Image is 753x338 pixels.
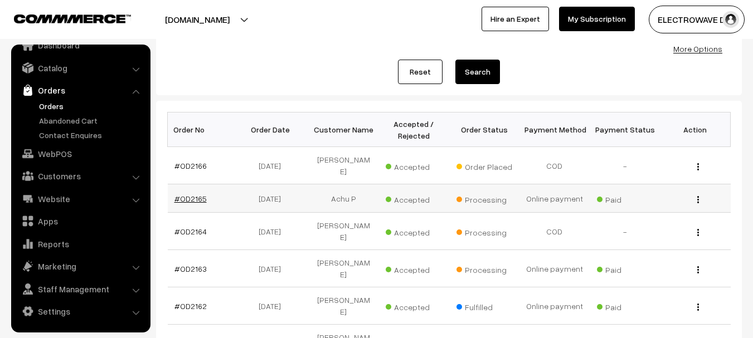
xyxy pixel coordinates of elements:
a: Abandoned Cart [36,115,147,126]
td: [DATE] [238,147,308,184]
td: [PERSON_NAME] [308,250,378,287]
th: Order No [168,112,238,147]
span: Processing [456,224,512,238]
td: COD [519,213,590,250]
span: Processing [456,191,512,205]
img: COMMMERCE [14,14,131,23]
td: [PERSON_NAME] [308,213,378,250]
span: Paid [597,261,653,276]
a: WebPOS [14,144,147,164]
td: COD [519,147,590,184]
td: [DATE] [238,184,308,213]
a: Catalog [14,58,147,78]
td: Online payment [519,184,590,213]
a: #OD2165 [174,194,207,203]
span: Accepted [386,224,441,238]
td: [DATE] [238,213,308,250]
a: Hire an Expert [482,7,549,31]
a: COMMMERCE [14,11,111,25]
th: Customer Name [308,112,378,147]
td: - [590,147,660,184]
img: Menu [697,303,699,311]
span: Accepted [386,191,441,205]
img: Menu [697,196,699,203]
span: Order Placed [456,158,512,173]
a: #OD2164 [174,227,207,236]
td: [DATE] [238,287,308,325]
img: Menu [697,266,699,273]
span: Paid [597,191,653,205]
td: Online payment [519,287,590,325]
img: user [722,11,739,28]
img: Menu [697,229,699,236]
span: Fulfilled [456,298,512,313]
th: Order Status [449,112,519,147]
td: - [590,213,660,250]
a: Staff Management [14,279,147,299]
a: My Subscription [559,7,635,31]
a: Orders [14,80,147,100]
td: Achu P [308,184,378,213]
span: Accepted [386,158,441,173]
span: Accepted [386,298,441,313]
button: ELECTROWAVE DE… [649,6,745,33]
td: [PERSON_NAME] [308,147,378,184]
button: [DOMAIN_NAME] [126,6,269,33]
a: More Options [673,44,722,53]
img: Menu [697,163,699,170]
button: Search [455,60,500,84]
th: Order Date [238,112,308,147]
a: Reset [398,60,443,84]
th: Payment Status [590,112,660,147]
a: Reports [14,234,147,254]
a: Orders [36,100,147,112]
a: Settings [14,301,147,321]
td: Online payment [519,250,590,287]
a: Marketing [14,256,147,276]
a: Apps [14,211,147,231]
span: Accepted [386,261,441,276]
a: #OD2162 [174,301,207,311]
td: [DATE] [238,250,308,287]
td: [PERSON_NAME] [308,287,378,325]
th: Action [660,112,730,147]
a: Customers [14,166,147,186]
span: Paid [597,298,653,313]
a: Website [14,189,147,209]
a: #OD2166 [174,161,207,170]
a: Contact Enquires [36,129,147,141]
a: #OD2163 [174,264,207,273]
th: Accepted / Rejected [378,112,449,147]
span: Processing [456,261,512,276]
th: Payment Method [519,112,590,147]
a: Dashboard [14,35,147,55]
